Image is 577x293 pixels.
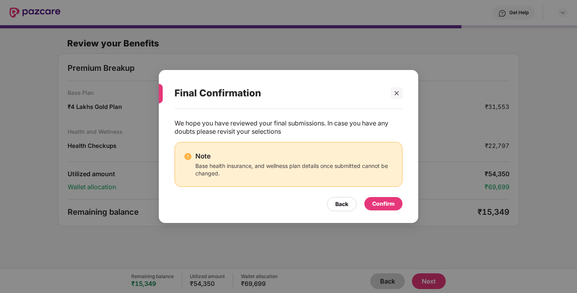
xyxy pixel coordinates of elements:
[195,152,393,160] div: Note
[394,90,399,96] span: close
[175,78,384,109] div: Final Confirmation
[184,153,191,160] img: svg+xml;base64,PHN2ZyBpZD0iRGFuZ2VyX2FsZXJ0IiBkYXRhLW5hbWU9IkRhbmdlciBhbGVydCIgeG1sbnM9Imh0dHA6Ly...
[372,199,395,208] div: Confirm
[335,200,348,208] div: Back
[175,119,402,136] div: We hope you have reviewed your final submissions. In case you have any doubts please revisit your...
[195,162,393,177] div: Base health insurance, and wellness plan details once submitted cannot be changed.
